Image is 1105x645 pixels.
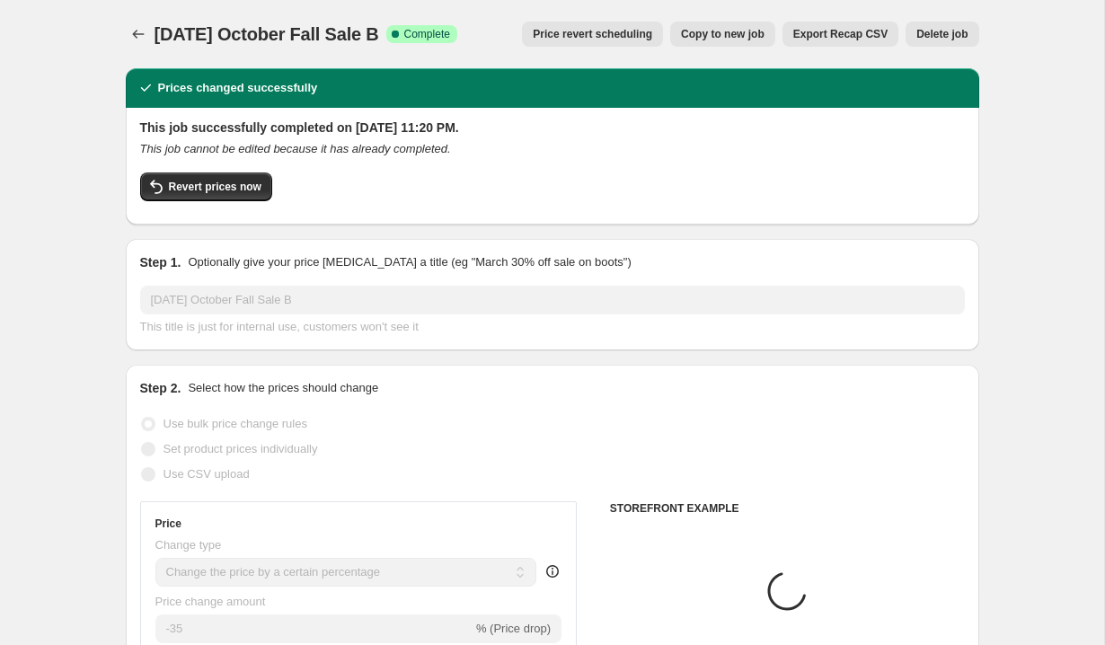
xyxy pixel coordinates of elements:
[916,27,968,41] span: Delete job
[522,22,663,47] button: Price revert scheduling
[140,253,181,271] h2: Step 1.
[670,22,775,47] button: Copy to new job
[164,467,250,481] span: Use CSV upload
[140,379,181,397] h2: Step 2.
[782,22,898,47] button: Export Recap CSV
[681,27,765,41] span: Copy to new job
[793,27,888,41] span: Export Recap CSV
[476,622,551,635] span: % (Price drop)
[155,595,266,608] span: Price change amount
[126,22,151,47] button: Price change jobs
[544,562,561,580] div: help
[533,27,652,41] span: Price revert scheduling
[404,27,450,41] span: Complete
[610,501,965,516] h6: STOREFRONT EXAMPLE
[155,538,222,552] span: Change type
[169,180,261,194] span: Revert prices now
[164,417,307,430] span: Use bulk price change rules
[140,119,965,137] h2: This job successfully completed on [DATE] 11:20 PM.
[906,22,978,47] button: Delete job
[140,320,419,333] span: This title is just for internal use, customers won't see it
[164,442,318,455] span: Set product prices individually
[188,379,378,397] p: Select how the prices should change
[140,142,451,155] i: This job cannot be edited because it has already completed.
[140,286,965,314] input: 30% off holiday sale
[155,614,473,643] input: -15
[158,79,318,97] h2: Prices changed successfully
[188,253,631,271] p: Optionally give your price [MEDICAL_DATA] a title (eg "March 30% off sale on boots")
[155,517,181,531] h3: Price
[140,172,272,201] button: Revert prices now
[155,24,379,44] span: [DATE] October Fall Sale B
